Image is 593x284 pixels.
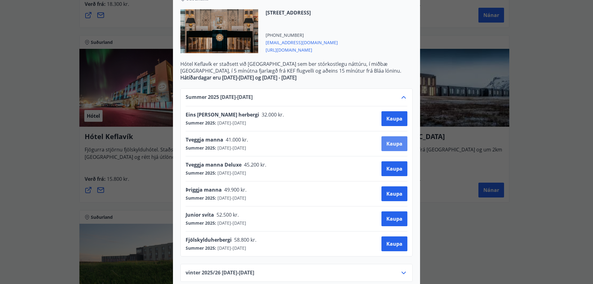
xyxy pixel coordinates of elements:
p: Hótel Keflavík er staðsett við [GEOGRAPHIC_DATA] sem ber stórkostlegu náttúru, í miðbæ [GEOGRAPHI... [180,61,413,74]
span: Summer 2025 [DATE] - [DATE] [186,94,253,101]
span: Eins [PERSON_NAME] herbergi [186,111,259,118]
span: Summer 2025 : [186,120,216,126]
span: [PHONE_NUMBER] [266,32,338,38]
span: [URL][DOMAIN_NAME] [266,46,338,53]
span: [EMAIL_ADDRESS][DOMAIN_NAME] [266,38,338,46]
button: Kaupa [381,111,407,126]
span: Kaupa [386,115,402,122]
strong: Hátíðardagar eru [DATE]-[DATE] og [DATE] - [DATE] [180,74,296,81]
span: [STREET_ADDRESS] [266,9,338,16]
span: 32.000 kr. [259,111,285,118]
span: [DATE] - [DATE] [216,120,246,126]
